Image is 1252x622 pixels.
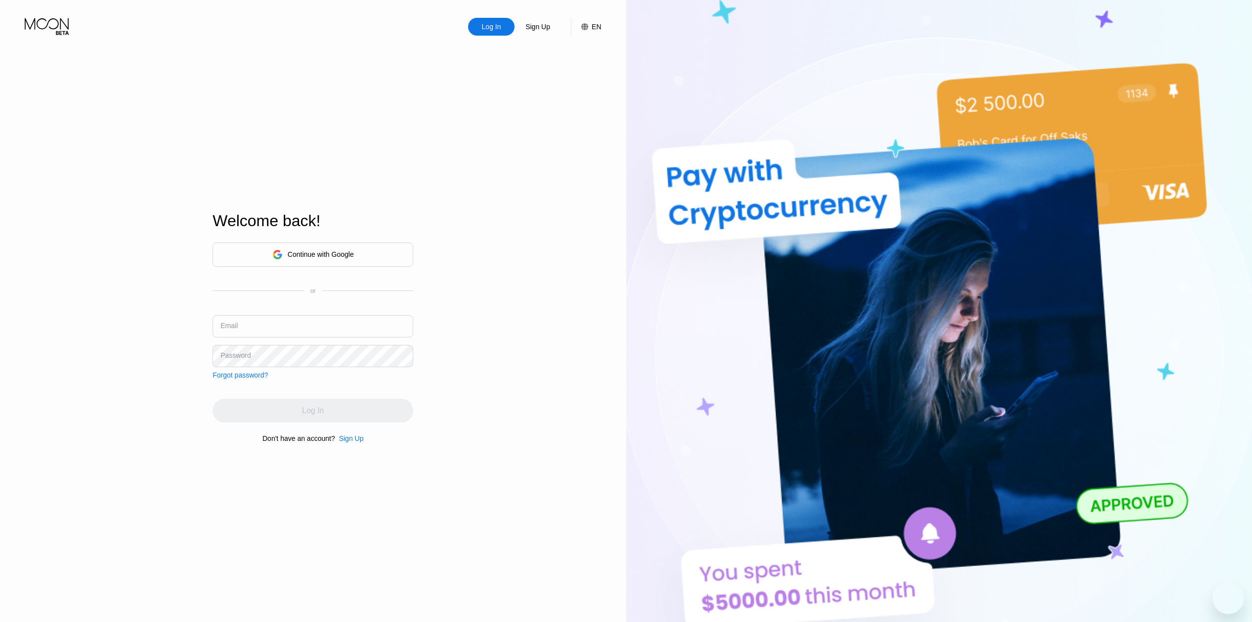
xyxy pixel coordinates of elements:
div: Welcome back! [213,212,413,230]
div: Don't have an account? [262,434,335,442]
div: EN [571,18,601,36]
div: Password [220,351,251,359]
div: Forgot password? [213,371,268,379]
div: Email [220,322,238,330]
div: EN [592,23,601,31]
div: Sign Up [335,434,364,442]
div: or [310,287,316,294]
div: Sign Up [524,22,551,32]
iframe: Кнопка запуска окна обмена сообщениями [1212,582,1244,614]
div: Sign Up [339,434,364,442]
div: Log In [481,22,502,32]
div: Continue with Google [288,250,354,258]
div: Log In [468,18,515,36]
div: Continue with Google [213,242,413,267]
div: Sign Up [515,18,561,36]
